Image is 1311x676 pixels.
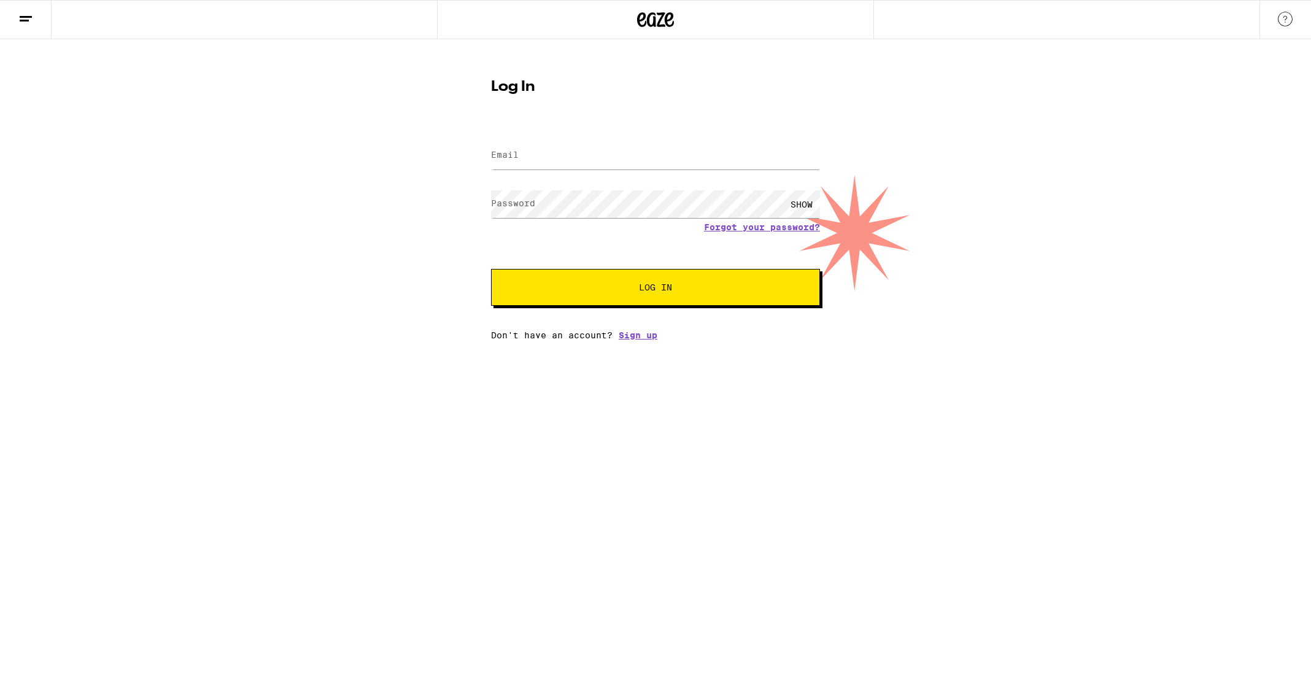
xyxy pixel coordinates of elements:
input: Email [491,142,820,169]
h1: Log In [491,80,820,95]
a: Sign up [619,330,657,340]
label: Password [491,198,535,208]
label: Email [491,150,519,160]
button: Log In [491,269,820,306]
div: SHOW [783,190,820,218]
span: Log In [639,283,672,292]
a: Forgot your password? [704,222,820,232]
div: Don't have an account? [491,330,820,340]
